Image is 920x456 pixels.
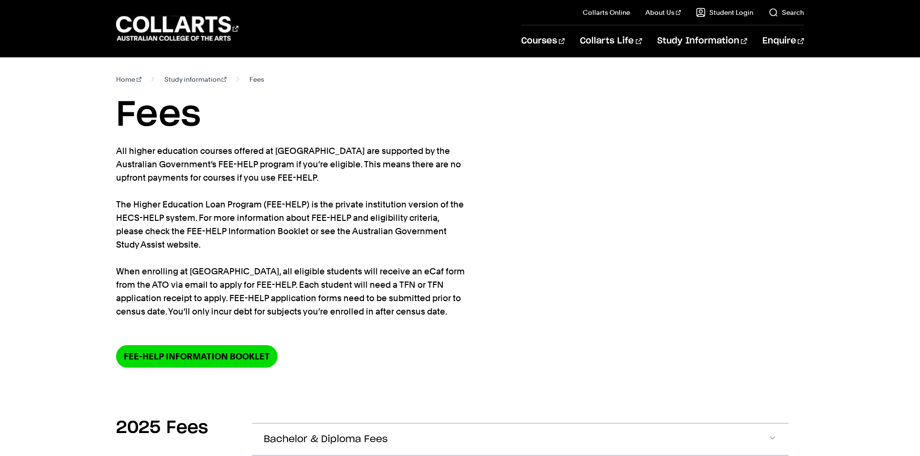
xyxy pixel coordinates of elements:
a: Courses [521,25,565,57]
button: Bachelor & Diploma Fees [252,423,789,455]
a: Collarts Life [580,25,642,57]
a: About Us [645,8,681,17]
h1: Fees [116,94,804,137]
h2: 2025 Fees [116,417,208,438]
p: All higher education courses offered at [GEOGRAPHIC_DATA] are supported by the Australian Governm... [116,144,465,318]
a: Enquire [762,25,804,57]
div: Go to homepage [116,15,238,42]
a: Collarts Online [583,8,630,17]
span: Bachelor & Diploma Fees [264,434,388,445]
a: Home [116,73,141,86]
a: Student Login [696,8,753,17]
a: Study Information [657,25,747,57]
a: Search [769,8,804,17]
span: Fees [249,73,264,86]
a: Study information [164,73,227,86]
a: FEE-HELP information booklet [116,345,278,368]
